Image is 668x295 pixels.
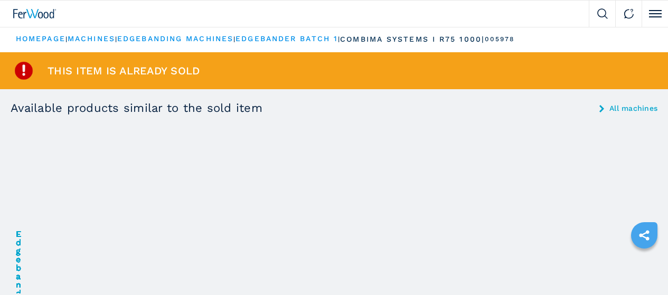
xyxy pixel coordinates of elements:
[340,34,485,45] p: combima systems i r75 1000 |
[68,34,115,43] a: machines
[623,248,660,287] iframe: Chat
[631,222,657,249] a: sharethis
[236,34,338,43] a: edgebander batch 1
[485,35,515,44] p: 005978
[609,104,657,112] a: All machines
[13,9,57,18] img: Ferwood
[624,8,634,19] img: Contact us
[233,35,236,43] span: |
[117,34,233,43] a: edgebanding machines
[48,65,200,76] span: This item is already sold
[13,60,34,81] img: SoldProduct
[11,102,262,114] h3: Available products similar to the sold item
[16,34,65,43] a: HOMEPAGE
[115,35,117,43] span: |
[642,1,668,27] button: Click to toggle menu
[65,35,68,43] span: |
[597,8,608,19] img: Search
[338,35,340,43] span: |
